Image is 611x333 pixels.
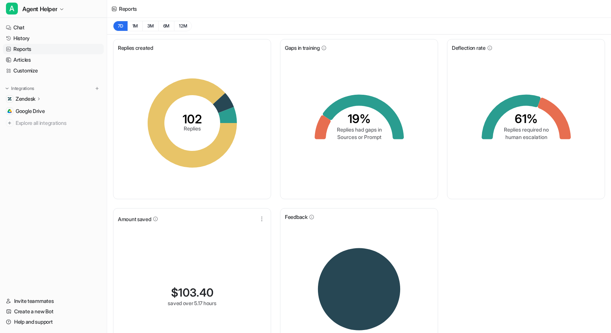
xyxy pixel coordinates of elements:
tspan: human escalation [505,134,547,140]
span: Google Drive [16,107,45,115]
span: Amount saved [118,215,151,223]
span: Deflection rate [452,44,486,52]
button: 7D [113,21,128,31]
div: $ [171,286,213,299]
span: 103.40 [178,286,213,299]
tspan: Replies [184,125,201,132]
a: Google DriveGoogle Drive [3,106,104,116]
button: 1M [128,21,143,31]
span: Gaps in training [285,44,320,52]
img: Google Drive [7,109,12,113]
img: explore all integrations [6,119,13,127]
a: Help and support [3,317,104,327]
a: Articles [3,55,104,65]
span: Replies created [118,44,153,52]
span: A [6,3,18,14]
img: menu_add.svg [94,86,100,91]
p: Zendesk [16,95,35,103]
a: Invite teammates [3,296,104,306]
div: Reports [119,5,137,13]
span: Agent Helper [22,4,57,14]
a: Reports [3,44,104,54]
div: saved over 5.17 hours [168,299,216,307]
tspan: 19% [348,111,371,126]
a: Customize [3,65,104,76]
button: 6M [158,21,174,31]
a: Chat [3,22,104,33]
tspan: 102 [183,112,202,126]
a: Create a new Bot [3,306,104,317]
button: Integrations [3,85,36,92]
tspan: Replies required no [504,126,549,133]
span: Feedback [285,213,308,221]
img: expand menu [4,86,10,91]
button: 12M [174,21,192,31]
p: Integrations [11,85,34,91]
a: History [3,33,104,43]
span: Explore all integrations [16,117,101,129]
button: 3M [142,21,158,31]
tspan: 61% [515,111,538,126]
tspan: Replies had gaps in [337,126,382,133]
tspan: Sources or Prompt [337,134,381,140]
a: Explore all integrations [3,118,104,128]
img: Zendesk [7,97,12,101]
